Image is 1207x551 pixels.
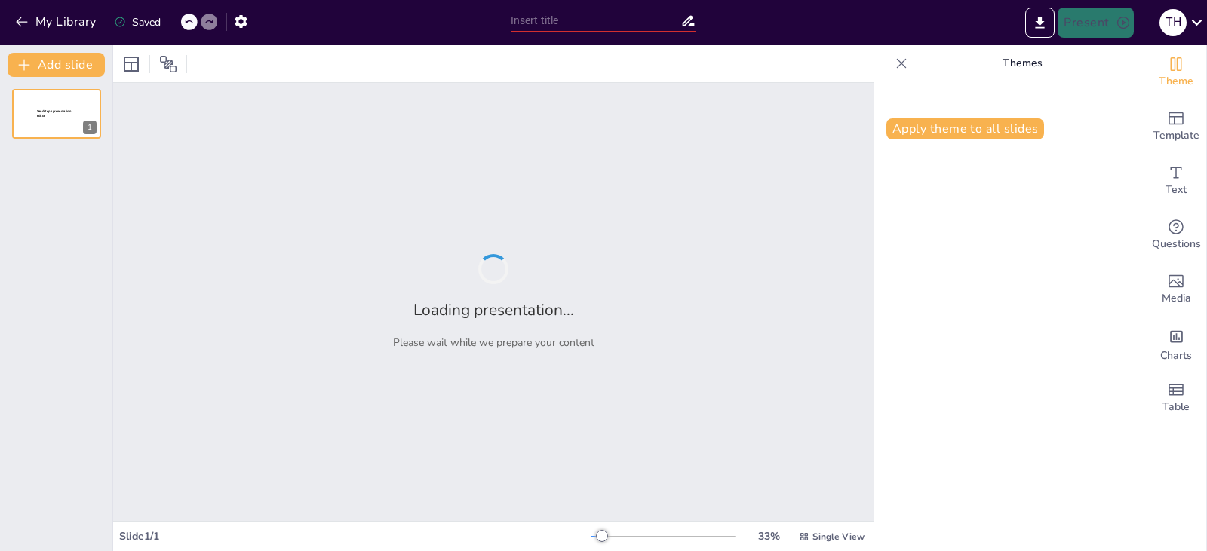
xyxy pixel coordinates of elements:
div: Slide 1 / 1 [119,529,591,543]
button: Present [1058,8,1133,38]
div: Change the overall theme [1146,45,1206,99]
div: Add a table [1146,371,1206,425]
span: Single View [812,531,865,543]
span: Theme [1159,73,1193,90]
span: Questions [1152,236,1201,253]
div: 33 % [751,529,787,543]
div: 1 [12,89,101,139]
p: Themes [914,45,1131,81]
span: Sendsteps presentation editor [37,109,71,118]
div: Add images, graphics, shapes or video [1146,262,1206,317]
div: Layout [119,52,143,76]
button: T H [1159,8,1187,38]
div: Add text boxes [1146,154,1206,208]
h2: Loading presentation... [413,299,574,320]
span: Position [159,55,177,73]
span: Text [1166,182,1187,198]
span: Charts [1160,347,1192,364]
input: Insert title [511,10,681,32]
button: Add slide [8,53,105,77]
span: Table [1162,399,1190,415]
div: Saved [114,15,161,29]
div: Add charts and graphs [1146,317,1206,371]
div: 1 [83,121,97,134]
button: Apply theme to all slides [886,118,1044,139]
button: Export to PowerPoint [1025,8,1055,38]
span: Template [1153,127,1199,144]
div: T H [1159,9,1187,36]
div: Add ready made slides [1146,99,1206,154]
span: Media [1162,290,1191,307]
div: Get real-time input from your audience [1146,208,1206,262]
button: My Library [11,10,103,34]
p: Please wait while we prepare your content [393,335,594,350]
